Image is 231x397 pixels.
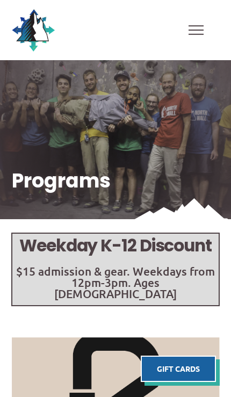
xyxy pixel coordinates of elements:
[12,265,219,299] p: $15 admission & gear. Weekdays from 12pm-3pm. Ages [DEMOGRAPHIC_DATA]
[12,167,220,194] h1: Programs
[12,234,219,257] h5: Weekday K-12 Discount
[12,9,55,52] img: North Wall Logo
[184,18,208,42] div: Toggle Off Canvas Content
